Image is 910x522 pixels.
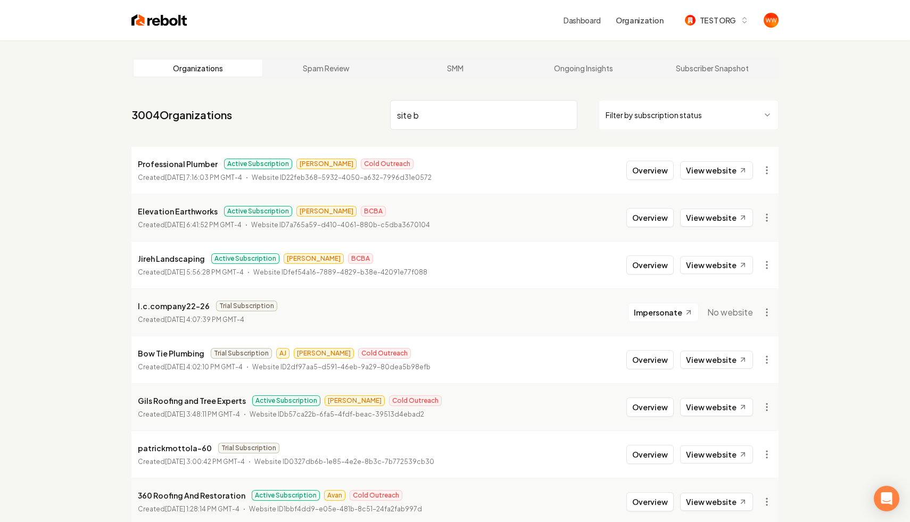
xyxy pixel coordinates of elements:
p: Created [138,172,242,183]
a: View website [680,398,753,416]
p: Elevation Earthworks [138,205,218,218]
p: Created [138,504,239,515]
span: Avan [324,490,345,501]
span: Cold Outreach [358,348,411,359]
span: [PERSON_NAME] [325,395,385,406]
p: Jireh Landscaping [138,252,205,265]
p: Website ID 7a765a59-d410-4061-880b-c5dba3670104 [251,220,430,230]
a: 3004Organizations [131,107,232,122]
a: Spam Review [262,60,391,77]
p: Bow Tie Plumbing [138,347,204,360]
p: patrickmottola-60 [138,442,212,454]
p: 360 Roofing And Restoration [138,489,245,502]
button: Impersonate [628,303,699,322]
time: [DATE] 4:02:10 PM GMT-4 [165,363,243,371]
span: Active Subscription [252,395,320,406]
span: Cold Outreach [350,490,402,501]
time: [DATE] 1:28:14 PM GMT-4 [165,505,239,513]
span: [PERSON_NAME] [296,159,357,169]
span: Trial Subscription [218,443,279,453]
time: [DATE] 3:48:11 PM GMT-4 [165,410,240,418]
p: Website ID 2df97aa5-d591-46eb-9a29-80dea5b98efb [252,362,431,372]
p: Created [138,220,242,230]
a: View website [680,209,753,227]
button: Open user button [764,13,779,28]
span: [PERSON_NAME] [294,348,354,359]
span: Impersonate [634,307,682,318]
p: Created [138,409,240,420]
div: Open Intercom Messenger [874,486,899,511]
p: Created [138,314,244,325]
span: Active Subscription [211,253,279,264]
span: Trial Subscription [211,348,272,359]
p: Created [138,267,244,278]
p: Website ID 1bbf4dd9-e05e-481b-8c51-24fa2fab997d [249,504,422,515]
a: View website [680,161,753,179]
a: View website [680,256,753,274]
span: TEST ORG [700,15,736,26]
button: Overview [626,445,674,464]
span: Active Subscription [224,159,292,169]
span: BCBA [348,253,373,264]
p: Professional Plumber [138,158,218,170]
img: Rebolt Logo [131,13,187,28]
p: Website ID b57ca22b-6fa5-4fdf-beac-39513d4ebad2 [250,409,424,420]
button: Overview [626,208,674,227]
time: [DATE] 4:07:39 PM GMT-4 [165,316,244,324]
span: AJ [276,348,289,359]
button: Overview [626,161,674,180]
a: Dashboard [564,15,601,26]
span: Active Subscription [224,206,292,217]
a: View website [680,493,753,511]
button: Organization [609,11,670,30]
a: SMM [391,60,519,77]
img: Will Wallace [764,13,779,28]
span: Trial Subscription [216,301,277,311]
time: [DATE] 6:41:52 PM GMT-4 [165,221,242,229]
button: Overview [626,255,674,275]
a: Subscriber Snapshot [648,60,776,77]
input: Search by name or ID [390,100,577,130]
span: Cold Outreach [389,395,442,406]
a: Organizations [134,60,262,77]
span: No website [707,306,753,319]
p: Website ID fef54a16-7889-4829-b38e-42091e77f088 [253,267,427,278]
span: Active Subscription [252,490,320,501]
span: [PERSON_NAME] [284,253,344,264]
p: l.c.company22-26 [138,300,210,312]
a: Ongoing Insights [519,60,648,77]
img: TEST ORG [685,15,696,26]
p: Website ID 0327db6b-1e85-4e2e-8b3c-7b772539cb30 [254,457,434,467]
span: [PERSON_NAME] [296,206,357,217]
button: Overview [626,350,674,369]
button: Overview [626,397,674,417]
button: Overview [626,492,674,511]
time: [DATE] 3:00:42 PM GMT-4 [165,458,245,466]
time: [DATE] 7:16:03 PM GMT-4 [165,173,242,181]
span: BCBA [361,206,386,217]
p: Created [138,457,245,467]
p: Gils Roofing and Tree Experts [138,394,246,407]
time: [DATE] 5:56:28 PM GMT-4 [165,268,244,276]
p: Created [138,362,243,372]
a: View website [680,351,753,369]
a: View website [680,445,753,463]
p: Website ID 22feb368-5932-4050-a632-7996d31e0572 [252,172,432,183]
span: Cold Outreach [361,159,413,169]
